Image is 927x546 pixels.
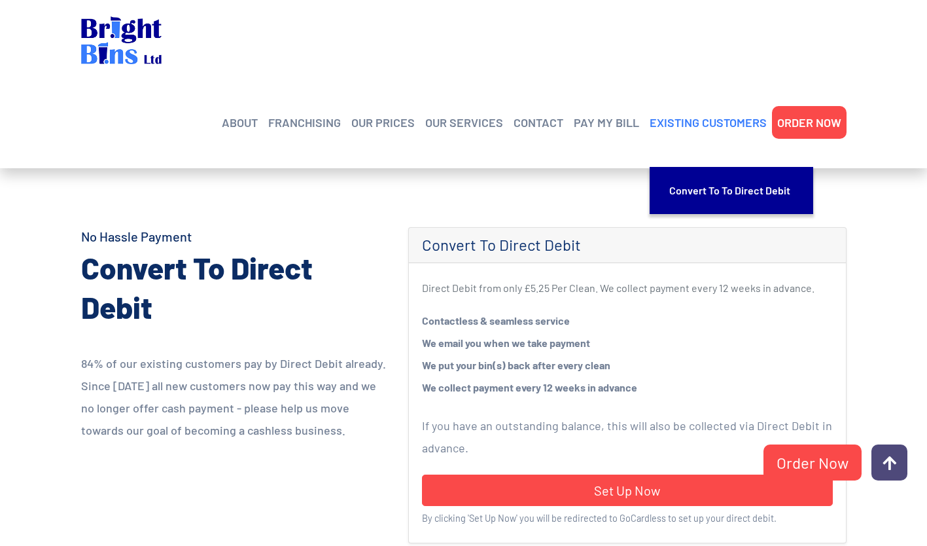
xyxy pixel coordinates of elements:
[351,113,415,132] a: OUR PRICES
[422,354,833,376] li: We put your bin(s) back after every clean
[422,475,833,506] a: Set Up Now
[514,113,563,132] a: CONTACT
[669,173,794,208] a: Convert to To Direct Debit
[268,113,341,132] a: FRANCHISING
[81,227,389,246] h4: No Hassle Payment
[422,236,833,255] h4: Convert To Direct Debit
[222,113,258,132] a: ABOUT
[763,445,862,481] a: Order Now
[425,113,503,132] a: OUR SERVICES
[422,376,833,399] li: We collect payment every 12 weeks in advance
[422,310,833,332] li: Contactless & seamless service
[777,113,841,132] a: ORDER NOW
[422,282,814,294] small: Direct Debit from only £5.25 Per Clean. We collect payment every 12 weeks in advance.
[81,352,389,441] p: 84% of our existing customers pay by Direct Debit already. Since [DATE] all new customers now pay...
[422,332,833,354] li: We email you when we take payment
[422,513,777,524] small: By clicking 'Set Up Now' you will be redirected to GoCardless to set up your direct debit.
[650,113,767,132] a: EXISTING CUSTOMERS
[81,248,389,327] h2: Convert To Direct Debit
[422,414,833,459] p: If you have an outstanding balance, this will also be collected via Direct Debit in advance.
[574,113,639,132] a: PAY MY BILL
